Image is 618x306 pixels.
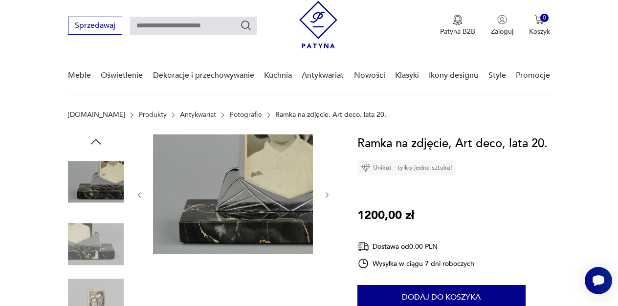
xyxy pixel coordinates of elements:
[68,17,122,35] button: Sprzedawaj
[68,111,125,119] a: [DOMAIN_NAME]
[101,57,143,94] a: Oświetlenie
[354,57,385,94] a: Nowości
[357,206,414,225] p: 1200,00 zł
[68,57,91,94] a: Meble
[139,111,167,119] a: Produkty
[153,134,313,254] img: Zdjęcie produktu Ramka na zdjęcie, Art deco, lata 20.
[357,160,456,175] div: Unikat - tylko jedna sztuka!
[357,240,369,253] img: Ikona dostawy
[429,57,478,94] a: Ikony designu
[230,111,262,119] a: Fotografie
[357,240,475,253] div: Dostawa od 0,00 PLN
[302,57,344,94] a: Antykwariat
[68,154,124,210] img: Zdjęcie produktu Ramka na zdjęcie, Art deco, lata 20.
[585,267,612,294] iframe: Smartsupp widget button
[180,111,216,119] a: Antykwariat
[529,27,550,36] p: Koszyk
[440,15,475,36] button: Patyna B2B
[491,27,513,36] p: Zaloguj
[240,20,252,31] button: Szukaj
[299,1,337,48] img: Patyna - sklep z meblami i dekoracjami vintage
[361,163,370,172] img: Ikona diamentu
[516,57,550,94] a: Promocje
[491,15,513,36] button: Zaloguj
[395,57,419,94] a: Klasyki
[357,134,548,153] h1: Ramka na zdjęcie, Art deco, lata 20.
[68,217,124,272] img: Zdjęcie produktu Ramka na zdjęcie, Art deco, lata 20.
[440,27,475,36] p: Patyna B2B
[529,15,550,36] button: 0Koszyk
[534,15,544,24] img: Ikona koszyka
[497,15,507,24] img: Ikonka użytkownika
[153,57,254,94] a: Dekoracje i przechowywanie
[540,14,549,22] div: 0
[275,111,386,119] p: Ramka na zdjęcie, Art deco, lata 20.
[68,23,122,30] a: Sprzedawaj
[488,57,506,94] a: Style
[264,57,292,94] a: Kuchnia
[453,15,463,25] img: Ikona medalu
[357,258,475,269] div: Wysyłka w ciągu 7 dni roboczych
[440,15,475,36] a: Ikona medaluPatyna B2B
